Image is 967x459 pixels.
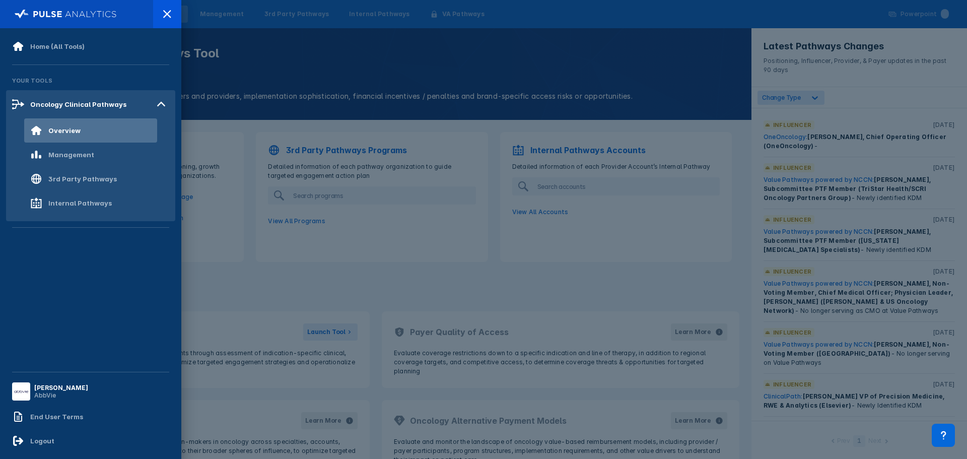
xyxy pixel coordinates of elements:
a: Overview [6,118,175,143]
div: Overview [48,126,81,135]
div: 3rd Party Pathways [48,175,117,183]
div: Internal Pathways [48,199,112,207]
div: Home (All Tools) [30,42,85,50]
div: Logout [30,437,54,445]
div: Contact Support [932,424,955,447]
img: pulse-logo-full-white.svg [15,7,117,21]
div: Oncology Clinical Pathways [30,100,126,108]
a: Internal Pathways [6,191,175,215]
div: Management [48,151,94,159]
img: menu button [14,384,28,399]
div: [PERSON_NAME] [34,384,88,391]
a: Home (All Tools) [6,34,175,58]
div: End User Terms [30,413,83,421]
a: End User Terms [6,405,175,429]
a: Management [6,143,175,167]
a: 3rd Party Pathways [6,167,175,191]
div: AbbVie [34,391,88,399]
div: Your Tools [6,71,175,90]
